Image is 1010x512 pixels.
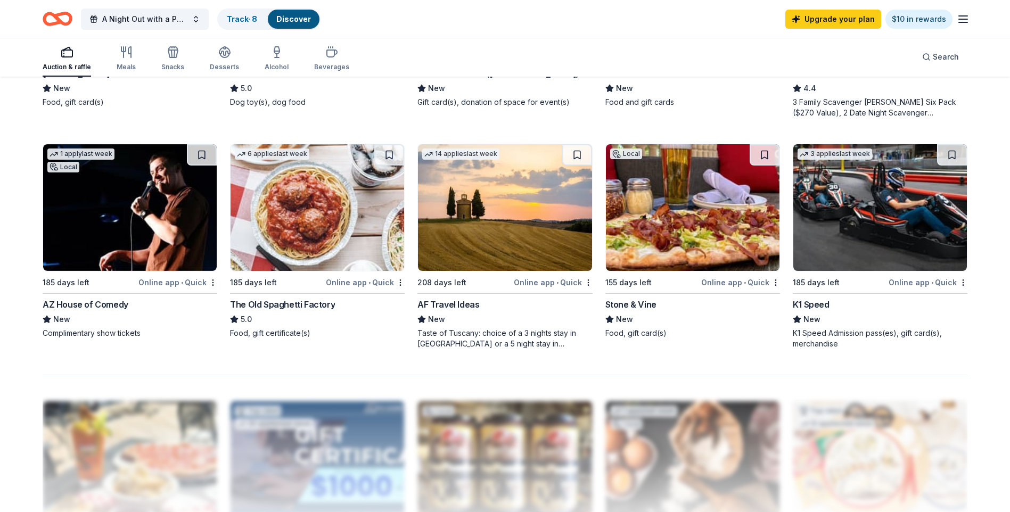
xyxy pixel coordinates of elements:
div: Online app Quick [138,276,217,289]
div: Taste of Tuscany: choice of a 3 nights stay in [GEOGRAPHIC_DATA] or a 5 night stay in [GEOGRAPHIC... [417,328,592,349]
img: Image for AZ House of Comedy [43,144,217,271]
span: • [181,278,183,287]
span: New [616,82,633,95]
a: Upgrade your plan [785,10,881,29]
div: 1 apply last week [47,148,114,160]
div: Local [47,162,79,172]
div: Beverages [314,63,349,71]
div: Food, gift card(s) [605,328,780,338]
span: A Night Out with a Purpose: Inaugural BASIS Charter Schools Gala [102,13,187,26]
button: Auction & raffle [43,42,91,77]
a: Image for Stone & VineLocal155 days leftOnline app•QuickStone & VineNewFood, gift card(s) [605,144,780,338]
div: Food and gift cards [605,97,780,108]
button: Beverages [314,42,349,77]
div: K1 Speed [793,298,830,311]
div: Dog toy(s), dog food [230,97,405,108]
div: 185 days left [43,276,89,289]
span: New [53,82,70,95]
span: • [368,278,371,287]
span: New [803,313,820,326]
div: Alcohol [265,63,289,71]
div: 3 applies last week [798,148,872,160]
a: $10 in rewards [885,10,952,29]
div: Stone & Vine [605,298,656,311]
span: • [556,278,559,287]
div: 3 Family Scavenger [PERSON_NAME] Six Pack ($270 Value), 2 Date Night Scavenger [PERSON_NAME] Two ... [793,97,967,118]
div: 185 days left [230,276,277,289]
span: New [428,82,445,95]
div: Food, gift certificate(s) [230,328,405,338]
a: Image for K1 Speed3 applieslast week185 days leftOnline app•QuickK1 SpeedNewK1 Speed Admission pa... [793,144,967,349]
div: Online app Quick [514,276,593,289]
div: Online app Quick [701,276,780,289]
span: New [428,313,445,326]
div: Meals [117,63,136,71]
div: 208 days left [417,276,466,289]
div: Complimentary show tickets [43,328,217,338]
a: Image for The Old Spaghetti Factory6 applieslast week185 days leftOnline app•QuickThe Old Spaghet... [230,144,405,338]
div: Online app Quick [326,276,405,289]
button: Desserts [210,42,239,77]
div: AZ House of Comedy [43,298,128,311]
div: AF Travel Ideas [417,298,479,311]
div: Gift card(s), donation of space for event(s) [417,97,592,108]
a: Discover [276,14,311,23]
div: The Old Spaghetti Factory [230,298,335,311]
div: Food, gift card(s) [43,97,217,108]
span: New [53,313,70,326]
span: Search [933,51,959,63]
div: Desserts [210,63,239,71]
span: • [931,278,933,287]
button: Track· 8Discover [217,9,321,30]
span: New [616,313,633,326]
span: 5.0 [241,313,252,326]
div: K1 Speed Admission pass(es), gift card(s), merchandise [793,328,967,349]
img: Image for K1 Speed [793,144,967,271]
button: Alcohol [265,42,289,77]
span: 4.4 [803,82,816,95]
div: 185 days left [793,276,840,289]
a: Image for AZ House of Comedy1 applylast weekLocal185 days leftOnline app•QuickAZ House of ComedyN... [43,144,217,338]
img: Image for The Old Spaghetti Factory [231,144,404,271]
a: Image for AF Travel Ideas14 applieslast week208 days leftOnline app•QuickAF Travel IdeasNewTaste ... [417,144,592,349]
img: Image for AF Travel Ideas [418,144,592,271]
div: 6 applies last week [235,148,309,160]
div: Local [610,148,642,159]
div: 155 days left [605,276,652,289]
span: • [744,278,746,287]
div: Online app Quick [889,276,967,289]
button: Snacks [161,42,184,77]
span: 5.0 [241,82,252,95]
button: A Night Out with a Purpose: Inaugural BASIS Charter Schools Gala [81,9,209,30]
button: Meals [117,42,136,77]
a: Track· 8 [227,14,257,23]
div: Snacks [161,63,184,71]
div: 14 applies last week [422,148,499,160]
a: Home [43,6,72,31]
div: Auction & raffle [43,63,91,71]
img: Image for Stone & Vine [606,144,779,271]
button: Search [914,46,967,68]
